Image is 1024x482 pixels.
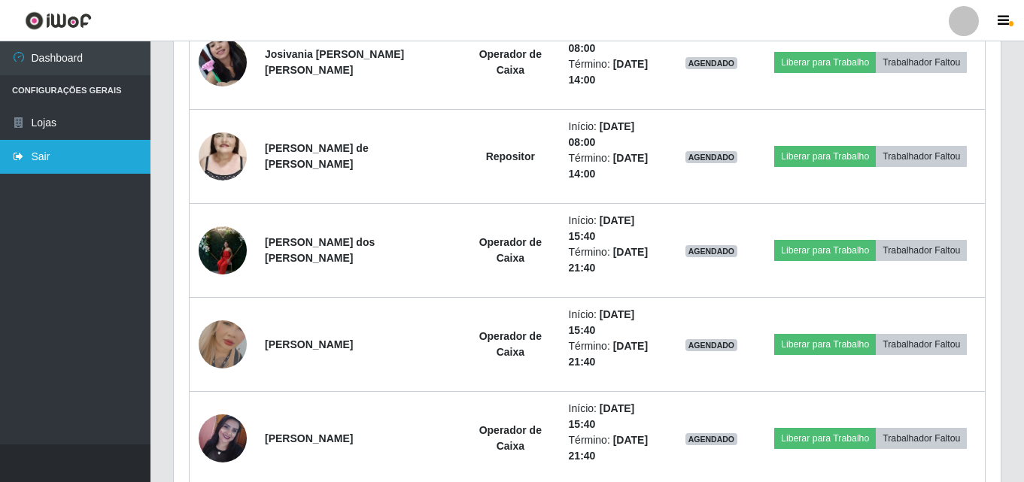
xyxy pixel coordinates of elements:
[199,218,247,282] img: 1751968749933.jpeg
[265,432,353,444] strong: [PERSON_NAME]
[774,240,876,261] button: Liberar para Trabalho
[569,308,635,336] time: [DATE] 15:40
[569,432,658,464] li: Término:
[569,401,658,432] li: Início:
[876,52,967,73] button: Trabalhador Faltou
[25,11,92,30] img: CoreUI Logo
[569,213,658,244] li: Início:
[774,146,876,167] button: Liberar para Trabalho
[479,48,542,76] strong: Operador de Caixa
[199,30,247,94] img: 1746996533428.jpeg
[685,245,738,257] span: AGENDADO
[486,150,535,162] strong: Repositor
[569,338,658,370] li: Término:
[265,338,353,350] strong: [PERSON_NAME]
[876,428,967,449] button: Trabalhador Faltou
[569,150,658,182] li: Término:
[685,151,738,163] span: AGENDADO
[479,330,542,358] strong: Operador de Caixa
[876,240,967,261] button: Trabalhador Faltou
[685,433,738,445] span: AGENDADO
[774,52,876,73] button: Liberar para Trabalho
[569,214,635,242] time: [DATE] 15:40
[479,236,542,264] strong: Operador de Caixa
[479,424,542,452] strong: Operador de Caixa
[876,334,967,355] button: Trabalhador Faltou
[265,142,369,170] strong: [PERSON_NAME] de [PERSON_NAME]
[569,307,658,338] li: Início:
[774,428,876,449] button: Liberar para Trabalho
[569,244,658,276] li: Término:
[774,334,876,355] button: Liberar para Trabalho
[569,120,635,148] time: [DATE] 08:00
[569,402,635,430] time: [DATE] 15:40
[265,236,375,264] strong: [PERSON_NAME] dos [PERSON_NAME]
[199,414,247,462] img: 1752499690681.jpeg
[569,119,658,150] li: Início:
[685,57,738,69] span: AGENDADO
[199,114,247,199] img: 1745854264697.jpeg
[199,302,247,387] img: 1756495513119.jpeg
[685,339,738,351] span: AGENDADO
[876,146,967,167] button: Trabalhador Faltou
[569,56,658,88] li: Término:
[265,48,404,76] strong: Josivania [PERSON_NAME] [PERSON_NAME]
